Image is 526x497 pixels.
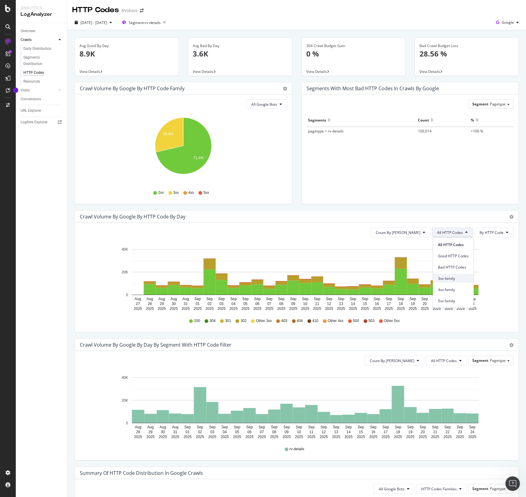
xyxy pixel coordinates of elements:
a: Conversions [21,96,63,102]
button: All HTTP Codes [432,228,473,237]
div: Crawls [21,37,32,43]
div: Segments with most bad HTTP codes in Crawls by google [307,85,439,91]
text: Aug [147,425,154,429]
text: Sep [184,425,191,429]
text: 40K [122,375,128,380]
text: 2025 [217,307,226,311]
text: Sep [395,425,402,429]
text: Aug [158,297,165,301]
span: 5xx [203,190,209,195]
text: Sep [321,425,327,429]
text: 18 [399,302,403,306]
text: Sep [382,425,389,429]
div: arrow-right-arrow-left [140,9,144,13]
text: 05 [243,302,248,306]
span: 410 [312,318,318,324]
div: 304 Crawl Budget Gain [306,43,401,49]
span: View Details [80,69,100,74]
text: Sep [358,425,364,429]
text: 2025 [134,435,142,439]
text: 14 [347,430,351,434]
text: Sep [350,297,356,301]
span: 200 [194,318,200,324]
text: 08 [272,430,277,434]
text: 08 [279,302,283,306]
span: 403 [281,318,287,324]
text: 2025 [194,307,202,311]
text: 2025 [382,435,390,439]
div: Crawl Volume by google by Day by Segment with HTTP Code Filter [80,342,232,348]
a: Visits [21,87,57,94]
text: 2025 [373,307,381,311]
button: Count By [PERSON_NAME] [365,356,424,365]
text: 2025 [258,435,266,439]
text: 16 [375,302,379,306]
text: 10 [297,430,301,434]
text: 2025 [265,307,273,311]
a: Segments Distribution [23,54,63,67]
div: URL Explorer [21,108,41,114]
text: Sep [345,425,352,429]
text: Sep [398,297,404,301]
text: 2025 [361,307,369,311]
svg: A chart. [80,370,514,441]
text: 2025 [146,307,154,311]
text: Sep [302,297,309,301]
text: 2025 [385,307,393,311]
text: Sep [374,297,380,301]
text: 2025 [456,435,464,439]
text: 2025 [433,307,441,311]
button: By HTTP Code [474,228,514,237]
text: 2025 [344,435,353,439]
span: Pagetype [490,486,506,491]
text: 2025 [205,307,214,311]
div: % [471,115,474,125]
button: All HTTP Codes [426,356,467,365]
text: Sep [206,297,213,301]
span: Other 4xx [328,318,344,324]
text: Sep [271,425,278,429]
div: RVshare [121,8,137,14]
text: 28.4% [163,132,173,136]
text: Sep [242,297,249,301]
text: 07 [260,430,264,434]
text: Aug [135,297,141,301]
div: Overview [21,28,35,34]
a: HTTP Codes [23,70,63,76]
text: Sep [194,297,201,301]
text: 19 [411,302,415,306]
div: Conversions [21,96,41,102]
span: 3xx family [438,276,469,281]
text: Sep [362,297,368,301]
a: Resources [23,78,63,85]
svg: A chart. [80,114,287,184]
text: 2025 [443,435,452,439]
text: 2025 [468,307,477,311]
text: 2025 [253,307,262,311]
div: Crawl Volume by google by HTTP Code by Day [80,214,185,220]
span: 5xx family [438,298,469,303]
text: 2025 [409,307,417,311]
text: 03 [210,430,215,434]
text: 2025 [283,435,291,439]
text: 2025 [233,435,241,439]
text: 18 [396,430,400,434]
text: 06 [255,302,260,306]
text: 20K [122,398,128,403]
text: 2025 [332,435,340,439]
text: 2025 [337,307,345,311]
text: Aug [182,297,189,301]
span: 2xx [158,190,164,195]
button: Count By [PERSON_NAME] [371,228,430,237]
text: 04 [232,302,236,306]
text: 14 [351,302,355,306]
text: 2025 [320,435,328,439]
p: 28.56 % [419,49,514,59]
p: 3.6K [193,49,287,59]
div: Avg Good By Day [80,43,174,49]
text: Sep [197,425,203,429]
text: 2025 [208,435,216,439]
text: 27 [136,302,140,306]
span: rv-details [290,447,304,452]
